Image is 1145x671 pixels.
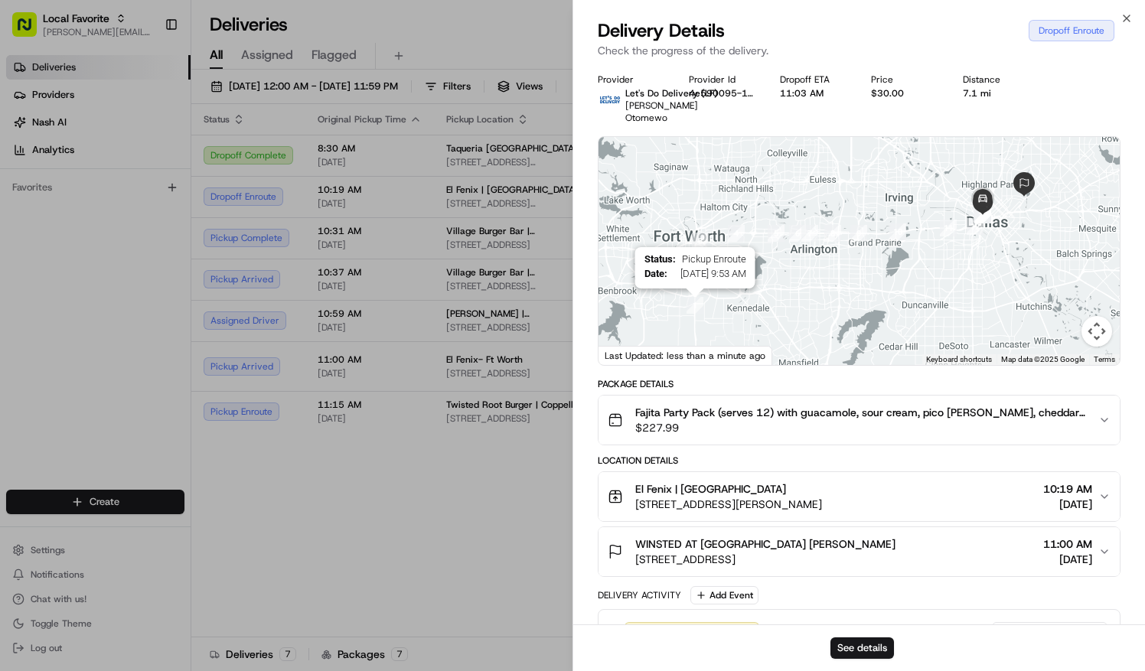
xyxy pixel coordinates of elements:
button: Keyboard shortcuts [926,354,992,365]
div: Last Updated: less than a minute ago [599,346,772,365]
button: Start new chat [260,150,279,168]
span: [DATE] 9:53 AM [673,268,745,279]
button: Add Event [690,586,758,604]
p: Welcome 👋 [15,60,279,85]
button: See all [237,195,279,213]
div: 8 [818,219,847,248]
div: Delivery Activity [598,589,681,601]
span: Status : [644,253,675,265]
div: 12 [961,212,990,241]
span: 11:00 AM [1043,536,1092,552]
span: [PERSON_NAME] [PERSON_NAME] [47,236,203,249]
button: Map camera controls [1081,316,1112,347]
a: Terms (opens in new tab) [1094,355,1115,363]
button: Fajita Party Pack (serves 12) with guacamole, sour cream, pico [PERSON_NAME], cheddar cheese, chi... [599,396,1120,445]
div: 4 [722,219,751,248]
div: 9 [844,219,873,248]
span: Pickup Enroute [681,253,745,265]
div: 6 [783,219,812,248]
span: • [206,236,211,249]
span: 10:19 AM [1043,481,1092,497]
span: Map data ©2025 Google [1001,355,1085,363]
span: [STREET_ADDRESS][PERSON_NAME] [635,497,822,512]
a: Powered byPylon [108,337,185,349]
span: [DATE] [214,236,246,249]
img: 1732323095091-59ea418b-cfe3-43c8-9ae0-d0d06d6fd42c [32,145,60,173]
div: Price [871,73,938,86]
span: [DATE] [1043,552,1092,567]
span: $227.99 [635,420,1086,435]
div: 10 [883,217,912,246]
span: Let's Do Delivery (LF) [625,87,718,99]
span: [DATE] [1043,497,1092,512]
span: API Documentation [145,300,246,315]
div: 11 [934,213,963,243]
div: 1 [680,291,710,320]
img: Dianne Alexi Soriano [15,222,40,246]
span: Date : [644,268,667,279]
button: See details [830,637,894,659]
div: 3 [686,226,715,256]
div: 7 [795,219,824,248]
div: Provider [598,73,664,86]
span: El Fenix | [GEOGRAPHIC_DATA] [635,481,786,497]
div: 💻 [129,301,142,314]
div: 7.1 mi [963,87,1029,99]
button: WINSTED AT [GEOGRAPHIC_DATA] [PERSON_NAME][STREET_ADDRESS]11:00 AM[DATE] [599,527,1120,576]
div: Distance [963,73,1029,86]
a: 📗Knowledge Base [9,294,123,321]
span: Knowledge Base [31,300,117,315]
div: Location Details [598,454,1121,467]
span: Fajita Party Pack (serves 12) with guacamole, sour cream, pico [PERSON_NAME], cheddar cheese, chi... [635,405,1086,420]
div: Past conversations [15,198,103,210]
div: Package Details [598,378,1121,390]
span: [PERSON_NAME] Otomewo [625,99,698,124]
img: 1736555255976-a54dd68f-1ca7-489b-9aae-adbdc363a1c4 [15,145,43,173]
div: $30.00 [871,87,938,99]
img: Google [602,345,653,365]
span: Pylon [152,337,185,349]
a: Open this area in Google Maps (opens a new window) [602,345,653,365]
input: Clear [40,98,253,114]
span: [STREET_ADDRESS] [635,552,895,567]
div: We're available if you need us! [69,161,210,173]
img: Nash [15,15,46,45]
div: Provider Id [689,73,755,86]
div: Dropoff ETA [780,73,847,86]
div: 5 [762,219,791,248]
span: WINSTED AT [GEOGRAPHIC_DATA] [PERSON_NAME] [635,536,895,552]
button: El Fenix | [GEOGRAPHIC_DATA][STREET_ADDRESS][PERSON_NAME]10:19 AM[DATE] [599,472,1120,521]
div: Start new chat [69,145,251,161]
button: 4e590095-180a-a83e-2b46-3a41a42db0d3 [689,87,755,99]
a: 💻API Documentation [123,294,252,321]
div: 11:03 AM [780,87,847,99]
img: 1736555255976-a54dd68f-1ca7-489b-9aae-adbdc363a1c4 [31,237,43,249]
span: Delivery Details [598,18,725,43]
p: Check the progress of the delivery. [598,43,1121,58]
img: lets_do_delivery_logo.png [598,87,622,112]
div: 📗 [15,301,28,314]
